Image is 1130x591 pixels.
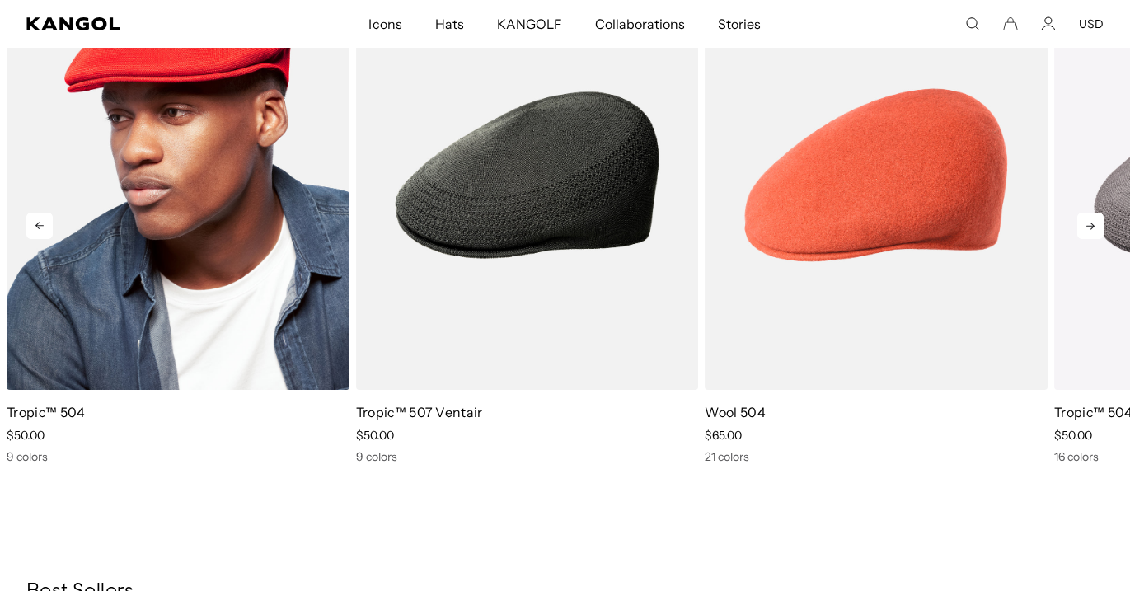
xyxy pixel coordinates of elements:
a: Tropic™ 504 [7,404,86,420]
span: $50.00 [1054,428,1092,443]
div: 21 colors [705,449,1048,464]
summary: Search here [965,16,980,31]
div: 9 colors [356,449,699,464]
div: 9 colors [7,449,349,464]
button: Cart [1003,16,1018,31]
a: Kangol [26,17,244,30]
span: $65.00 [705,428,742,443]
span: $50.00 [7,428,45,443]
button: USD [1079,16,1104,31]
a: Account [1041,16,1056,31]
span: $50.00 [356,428,394,443]
a: Wool 504 [705,404,766,420]
a: Tropic™ 507 Ventair [356,404,483,420]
